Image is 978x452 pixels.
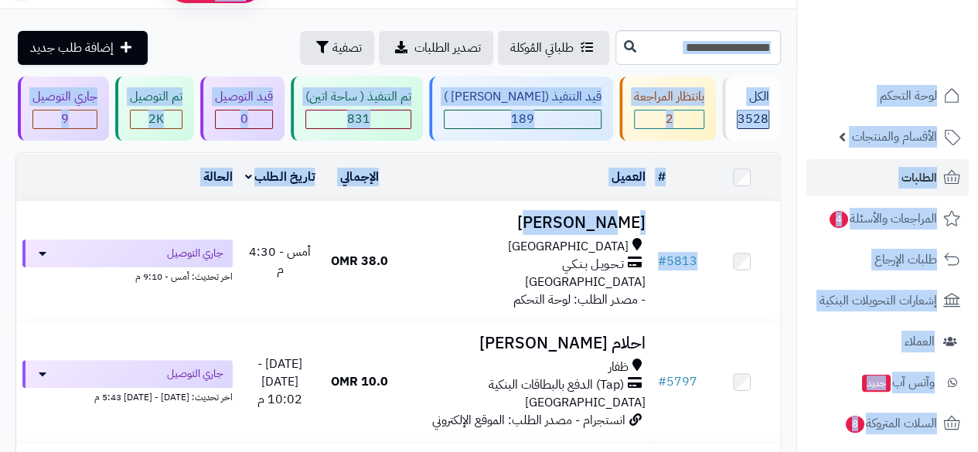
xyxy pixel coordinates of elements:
a: قيد التنفيذ ([PERSON_NAME] ) 189 [426,76,616,141]
span: السلات المتروكة [844,413,937,434]
span: ظفار [608,359,629,376]
a: جاري التوصيل 9 [15,76,112,141]
span: 8 [845,415,864,433]
span: جاري التوصيل [167,366,223,382]
span: [GEOGRAPHIC_DATA] [508,238,629,256]
div: 831 [306,110,411,128]
div: بانتظار المراجعة [634,88,704,106]
div: تم التوصيل [130,88,182,106]
span: أمس - 4:30 م [249,243,311,279]
div: جاري التوصيل [32,88,97,106]
span: تصفية [332,39,362,57]
span: [GEOGRAPHIC_DATA] [525,273,646,291]
div: 189 [445,110,601,128]
span: # [658,252,666,270]
a: تاريخ الطلب [245,168,315,186]
span: # [658,372,666,391]
div: 2049 [131,110,182,128]
a: # [658,168,666,186]
span: المراجعات والأسئلة [828,208,937,229]
a: إشعارات التحويلات البنكية [806,282,969,319]
span: لوحة التحكم [880,85,937,107]
span: طلبات الإرجاع [874,249,937,270]
span: 2 [666,110,673,128]
span: انستجرام - مصدر الطلب: الموقع الإلكتروني [432,411,625,430]
span: تصدير الطلبات [414,39,481,57]
a: المراجعات والأسئلة4 [806,200,969,237]
span: وآتس آب [860,372,935,393]
a: بانتظار المراجعة 2 [616,76,719,141]
div: اخر تحديث: أمس - 9:10 م [22,267,233,284]
span: جاري التوصيل [167,246,223,261]
span: العملاء [905,331,935,352]
a: تم التوصيل 2K [112,76,197,141]
a: العملاء [806,323,969,360]
a: السلات المتروكة8 [806,405,969,442]
a: تم التنفيذ ( ساحة اتين) 831 [288,76,426,141]
span: تـحـويـل بـنـكـي [562,256,624,274]
span: الطلبات [901,167,937,189]
a: الطلبات [806,159,969,196]
div: 0 [216,110,272,128]
span: [GEOGRAPHIC_DATA] [525,393,646,412]
span: (Tap) الدفع بالبطاقات البنكية [489,376,624,394]
a: وآتس آبجديد [806,364,969,401]
span: 38.0 OMR [331,252,388,270]
td: - مصدر الطلب: لوحة التحكم [397,202,652,321]
div: قيد التوصيل [215,88,273,106]
span: 831 [347,110,370,128]
a: قيد التوصيل 0 [197,76,288,141]
span: 2K [148,110,164,128]
div: الكل [737,88,769,106]
button: تصفية [300,31,374,65]
span: الأقسام والمنتجات [852,126,937,148]
span: طلباتي المُوكلة [510,39,574,57]
a: إضافة طلب جديد [18,31,148,65]
div: 9 [33,110,97,128]
span: 9 [61,110,69,128]
a: طلباتي المُوكلة [498,31,609,65]
a: طلبات الإرجاع [806,241,969,278]
a: تصدير الطلبات [379,31,493,65]
div: قيد التنفيذ ([PERSON_NAME] ) [444,88,601,106]
span: إشعارات التحويلات البنكية [820,290,937,311]
a: الإجمالي [340,168,379,186]
a: العميل [612,168,646,186]
span: 189 [511,110,534,128]
div: اخر تحديث: [DATE] - [DATE] 5:43 م [22,388,233,404]
span: 10.0 OMR [331,372,388,391]
a: الحالة [203,168,233,186]
h3: [PERSON_NAME] [404,214,646,232]
img: logo-2.png [873,12,963,44]
a: الكل3528 [719,76,784,141]
span: [DATE] - [DATE] 10:02 م [257,355,302,409]
span: إضافة طلب جديد [30,39,114,57]
span: 4 [829,210,848,228]
a: #5797 [658,372,697,391]
h3: احلام [PERSON_NAME] [404,335,646,352]
div: تم التنفيذ ( ساحة اتين) [305,88,411,106]
span: 0 [240,110,248,128]
a: #5813 [658,252,697,270]
div: 2 [635,110,704,128]
span: 3528 [738,110,768,128]
span: جديد [862,375,891,392]
a: لوحة التحكم [806,77,969,114]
